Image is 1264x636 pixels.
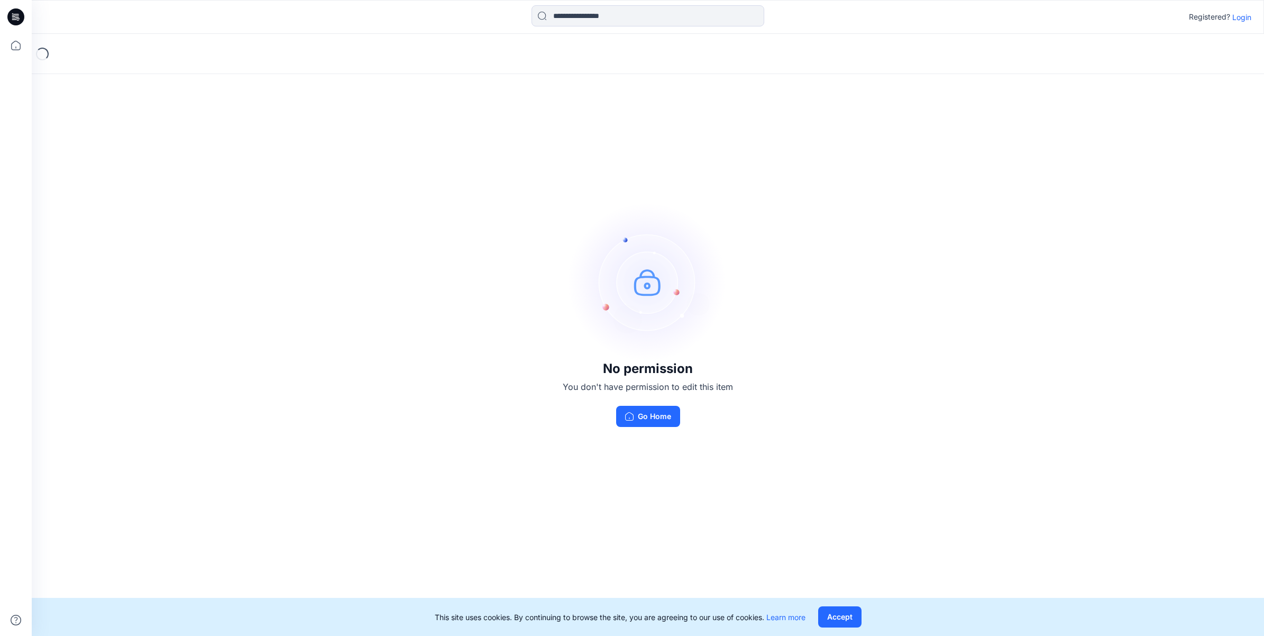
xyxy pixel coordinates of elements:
[563,380,733,393] p: You don't have permission to edit this item
[563,361,733,376] h3: No permission
[569,203,727,361] img: no-perm.svg
[766,613,805,622] a: Learn more
[435,612,805,623] p: This site uses cookies. By continuing to browse the site, you are agreeing to our use of cookies.
[1232,12,1251,23] p: Login
[1189,11,1230,23] p: Registered?
[616,406,680,427] button: Go Home
[818,606,862,628] button: Accept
